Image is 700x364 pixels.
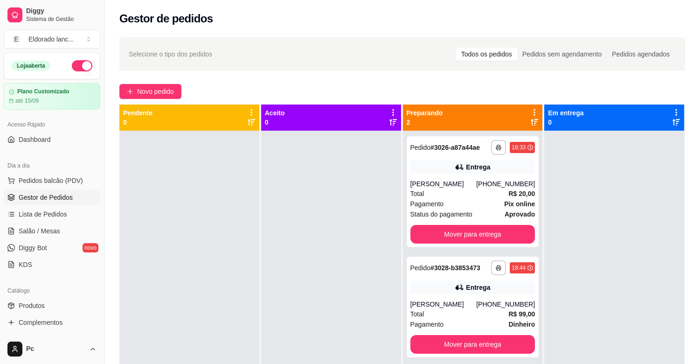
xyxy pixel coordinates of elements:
[410,189,424,199] span: Total
[127,88,133,95] span: plus
[19,176,83,185] span: Pedidos balcão (PDV)
[26,7,97,15] span: Diggy
[410,335,535,354] button: Mover para entrega
[476,300,535,309] div: [PHONE_NUMBER]
[430,144,480,151] strong: # 3026-a87a44ae
[548,108,583,118] p: Em entrega
[19,193,73,202] span: Gestor de Pedidos
[129,49,212,59] span: Selecione o tipo dos pedidos
[517,48,607,61] div: Pedidos sem agendamento
[19,226,60,236] span: Salão / Mesas
[548,118,583,127] p: 0
[4,257,100,272] a: KDS
[4,338,100,360] button: Pc
[505,210,535,218] strong: aprovado
[512,264,526,272] div: 18:44
[19,210,67,219] span: Lista de Pedidos
[410,179,477,189] div: [PERSON_NAME]
[19,301,45,310] span: Produtos
[28,35,74,44] div: Eldorado lanc ...
[123,108,152,118] p: Pendente
[4,283,100,298] div: Catálogo
[4,207,100,222] a: Lista de Pedidos
[17,88,69,95] article: Plano Customizado
[456,48,517,61] div: Todos os pedidos
[410,199,444,209] span: Pagamento
[512,144,526,151] div: 18:33
[4,117,100,132] div: Acesso Rápido
[4,298,100,313] a: Produtos
[508,321,535,328] strong: Dinheiro
[410,225,535,244] button: Mover para entrega
[15,97,39,105] article: até 15/09
[410,209,472,219] span: Status do pagamento
[4,4,100,26] a: DiggySistema de Gestão
[4,224,100,238] a: Salão / Mesas
[19,260,32,269] span: KDS
[410,264,431,272] span: Pedido
[508,190,535,197] strong: R$ 20,00
[607,48,675,61] div: Pedidos agendados
[508,310,535,318] strong: R$ 99,00
[4,83,100,110] a: Plano Customizadoaté 15/09
[430,264,480,272] strong: # 3028-b3853473
[4,158,100,173] div: Dia a dia
[466,283,490,292] div: Entrega
[4,132,100,147] a: Dashboard
[4,315,100,330] a: Complementos
[466,162,490,172] div: Entrega
[4,173,100,188] button: Pedidos balcão (PDV)
[4,30,100,49] button: Select a team
[504,200,535,208] strong: Pix online
[119,84,181,99] button: Novo pedido
[410,319,444,329] span: Pagamento
[407,108,443,118] p: Preparando
[137,86,174,97] span: Novo pedido
[265,118,285,127] p: 0
[4,240,100,255] a: Diggy Botnovo
[407,118,443,127] p: 2
[19,135,51,144] span: Dashboard
[12,35,21,44] span: E
[19,243,47,252] span: Diggy Bot
[12,61,50,71] div: Loja aberta
[119,11,213,26] h2: Gestor de pedidos
[410,144,431,151] span: Pedido
[265,108,285,118] p: Aceito
[123,118,152,127] p: 0
[476,179,535,189] div: [PHONE_NUMBER]
[410,309,424,319] span: Total
[19,318,62,327] span: Complementos
[26,15,97,23] span: Sistema de Gestão
[4,190,100,205] a: Gestor de Pedidos
[72,60,92,71] button: Alterar Status
[410,300,477,309] div: [PERSON_NAME]
[26,345,85,353] span: Pc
